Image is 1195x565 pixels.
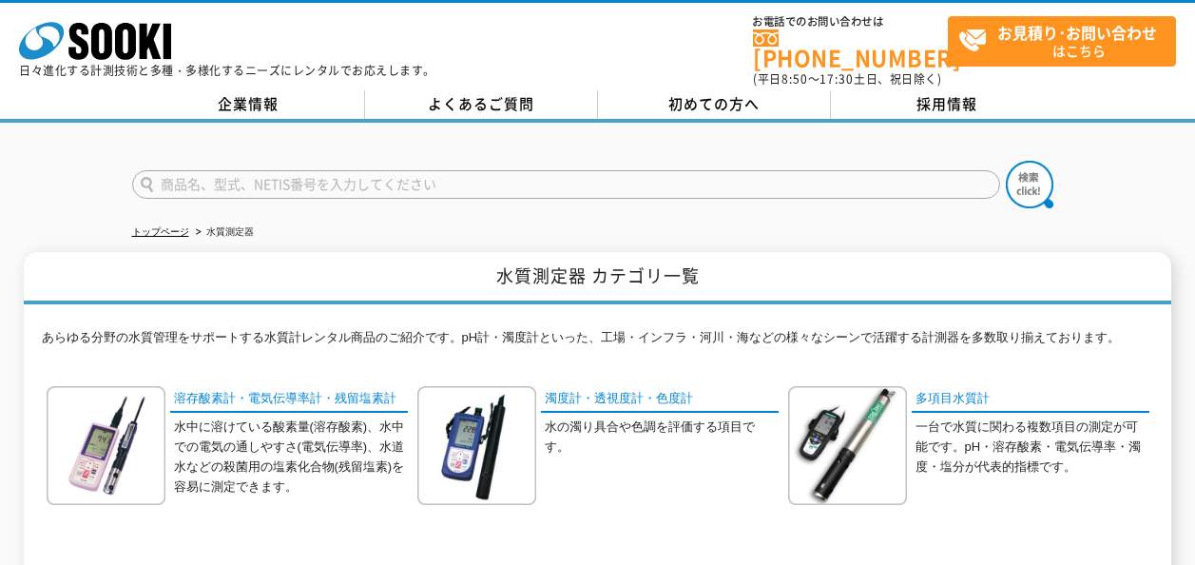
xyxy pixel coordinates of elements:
a: 多項目水質計 [912,386,1149,414]
span: 17:30 [819,70,854,88]
p: あらゆる分野の水質管理をサポートする水質計レンタル商品のご紹介です。pH計・濁度計といった、工場・インフラ・河川・海などの様々なシーンで活躍する計測器を多数取り揃えております。 [42,328,1154,358]
a: 濁度計・透視度計・色度計 [541,386,779,414]
span: (平日 ～ 土日、祝日除く) [753,70,941,88]
img: btn_search.png [1006,161,1053,208]
a: トップページ [132,226,189,237]
p: 日々進化する計測技術と多種・多様化するニーズにレンタルでお応えします。 [19,65,435,76]
img: 濁度計・透視度計・色度計 [417,386,536,505]
span: 8:50 [781,70,808,88]
a: 企業情報 [132,90,365,119]
p: 水中に溶けている酸素量(溶存酸素)、水中での電気の通しやすさ(電気伝導率)、水道水などの殺菌用の塩素化合物(残留塩素)を容易に測定できます。 [174,418,408,497]
h1: 水質測定器 カテゴリ一覧 [24,252,1171,304]
p: 一台で水質に関わる複数項目の測定が可能です。pH・溶存酸素・電気伝導率・濁度・塩分が代表的指標です。 [916,418,1149,477]
a: 採用情報 [831,90,1064,119]
a: お見積り･お問い合わせはこちら [948,16,1176,67]
input: 商品名、型式、NETIS番号を入力してください [132,170,1000,199]
span: お電話でのお問い合わせは [753,16,948,28]
a: 初めての方へ [598,90,831,119]
a: よくあるご質問 [365,90,598,119]
a: 溶存酸素計・電気伝導率計・残留塩素計 [170,386,408,414]
strong: お見積り･お問い合わせ [997,21,1157,44]
img: 多項目水質計 [788,386,907,505]
li: 水質測定器 [192,223,254,243]
span: はこちら [958,17,1175,65]
a: [PHONE_NUMBER] [753,29,948,68]
span: 初めての方へ [668,93,760,114]
img: 溶存酸素計・電気伝導率計・残留塩素計 [47,386,165,505]
p: 水の濁り具合や色調を評価する項目です。 [545,418,779,458]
